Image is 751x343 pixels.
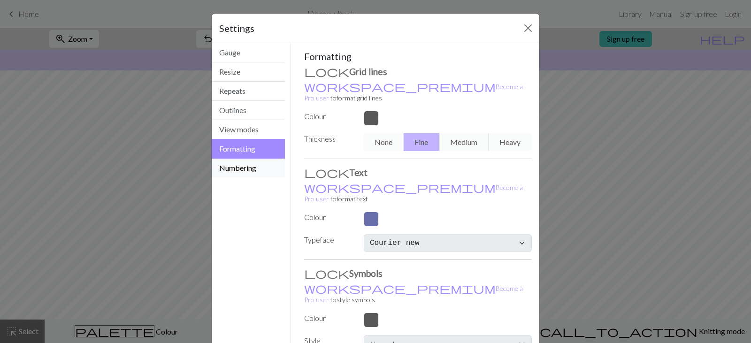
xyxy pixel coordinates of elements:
[304,80,496,93] span: workspace_premium
[299,133,358,147] label: Thickness
[212,120,285,139] button: View modes
[304,181,496,194] span: workspace_premium
[299,212,358,223] label: Colour
[304,167,532,178] h3: Text
[212,43,285,62] button: Gauge
[304,83,523,102] a: Become a Pro user
[212,101,285,120] button: Outlines
[212,139,285,159] button: Formatting
[299,111,358,122] label: Colour
[304,284,523,304] small: to style symbols
[299,234,358,248] label: Typeface
[304,66,532,77] h3: Grid lines
[299,313,358,324] label: Colour
[212,62,285,82] button: Resize
[304,282,496,295] span: workspace_premium
[304,83,523,102] small: to format grid lines
[521,21,536,36] button: Close
[304,51,532,62] h5: Formatting
[304,183,523,203] small: to format text
[304,284,523,304] a: Become a Pro user
[219,21,254,35] h5: Settings
[212,159,285,177] button: Numbering
[212,82,285,101] button: Repeats
[304,267,532,279] h3: Symbols
[304,183,523,203] a: Become a Pro user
